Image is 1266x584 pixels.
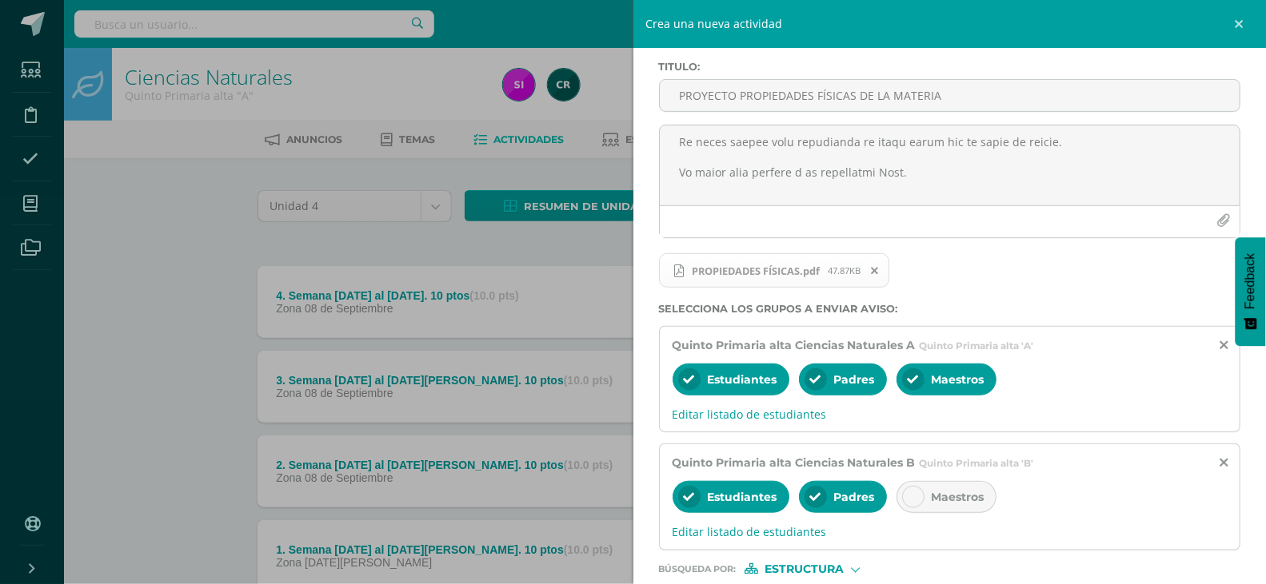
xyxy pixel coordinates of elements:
[745,563,865,574] div: [object Object]
[932,490,984,504] span: Maestros
[1244,253,1258,309] span: Feedback
[834,372,875,387] span: Padres
[673,455,916,470] span: Quinto Primaria alta Ciencias Naturales B
[920,340,1034,352] span: Quinto Primaria alta 'A'
[920,457,1034,469] span: Quinto Primaria alta 'B'
[659,253,890,288] span: PROPIEDADES FÍSICAS.pdf
[861,262,889,280] span: Remover archivo
[828,264,861,276] span: 47.87KB
[834,490,875,504] span: Padres
[660,80,1240,111] input: Titulo
[659,303,1241,315] label: Selecciona los grupos a enviar aviso :
[708,372,777,387] span: Estudiantes
[708,490,777,504] span: Estudiantes
[673,338,916,352] span: Quinto Primaria alta Ciencias Naturales A
[660,125,1240,205] textarea: Loremipsu dolors am consect: Adi elitsed doe tem incididuntu la 6et. Dolorema aliqu enimadmini ve...
[684,264,828,277] span: PROPIEDADES FÍSICAS.pdf
[765,565,844,574] span: Estructura
[659,565,737,574] span: Búsqueda por :
[932,372,984,387] span: Maestros
[673,407,1228,422] span: Editar listado de estudiantes
[1236,237,1266,346] button: Feedback - Mostrar encuesta
[673,524,1228,539] span: Editar listado de estudiantes
[659,61,1241,73] label: Titulo :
